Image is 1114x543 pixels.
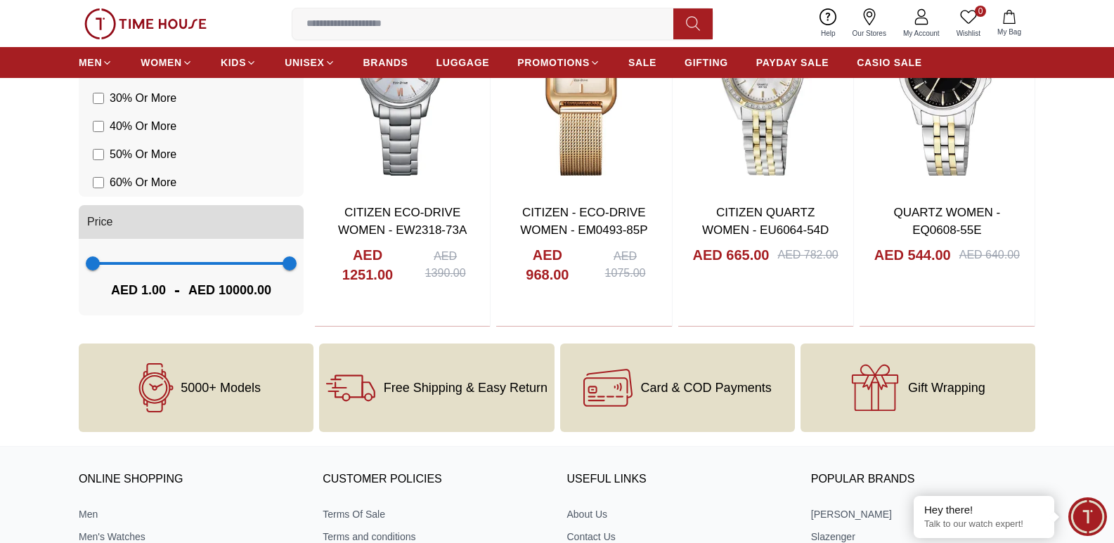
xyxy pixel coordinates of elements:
a: GIFTING [685,50,728,75]
h3: Popular Brands [811,469,1035,490]
a: [PERSON_NAME] [811,507,1035,521]
img: ... [84,8,207,39]
input: 50% Or More [93,149,104,160]
h4: AED 1251.00 [329,245,406,284]
div: AED 1075.00 [593,248,658,282]
a: BRANDS [363,50,408,75]
input: 30% Or More [93,93,104,104]
a: 0Wishlist [948,6,989,41]
span: AED 10000.00 [188,280,271,300]
a: CITIZEN - ECO-DRIVE WOMEN - EM0493-85P [520,206,647,237]
a: SALE [628,50,656,75]
span: PROMOTIONS [517,55,590,70]
span: My Account [898,28,945,39]
a: CITIZEN QUARTZ WOMEN - EU6064-54D [702,206,829,237]
p: Talk to our watch expert! [924,518,1044,530]
span: Gift Wrapping [908,381,985,395]
span: 0 [975,6,986,17]
div: AED 640.00 [959,247,1020,263]
span: WOMEN [141,55,182,70]
span: KIDS [221,55,246,70]
span: SALE [628,55,656,70]
a: About Us [567,507,791,521]
span: 60 % Or More [110,174,176,191]
span: CASIO SALE [857,55,922,70]
span: PAYDAY SALE [756,55,829,70]
span: Price [87,214,112,230]
span: My Bag [992,27,1027,37]
h4: AED 665.00 [693,245,770,265]
a: CITIZEN ECO-DRIVE WOMEN - EW2318-73A [338,206,467,237]
span: Help [815,28,841,39]
a: UNISEX [285,50,335,75]
span: GIFTING [685,55,728,70]
a: WOMEN [141,50,193,75]
span: 5000+ Models [181,381,261,395]
h4: AED 968.00 [510,245,584,284]
div: AED 1390.00 [415,248,476,282]
input: 40% Or More [93,121,104,132]
h3: USEFUL LINKS [567,469,791,490]
a: Men [79,507,303,521]
div: AED 782.00 [777,247,838,263]
span: UNISEX [285,55,324,70]
span: Our Stores [847,28,892,39]
a: PAYDAY SALE [756,50,829,75]
a: PROMOTIONS [517,50,600,75]
h3: CUSTOMER POLICIES [323,469,547,490]
div: Hey there! [924,503,1044,517]
span: MEN [79,55,102,70]
span: Wishlist [951,28,986,39]
h3: ONLINE SHOPPING [79,469,303,490]
span: 30 % Or More [110,90,176,107]
span: - [166,279,188,301]
a: LUGGAGE [436,50,490,75]
span: Free Shipping & Easy Return [384,381,548,395]
span: 40 % Or More [110,118,176,135]
button: Price [79,205,304,239]
span: AED 1.00 [111,280,166,300]
a: Help [812,6,844,41]
span: Card & COD Payments [641,381,772,395]
button: My Bag [989,7,1030,40]
a: MEN [79,50,112,75]
a: QUARTZ WOMEN - EQ0608-55E [894,206,1001,237]
input: 60% Or More [93,177,104,188]
h4: AED 544.00 [874,245,951,265]
div: Chat Widget [1068,497,1107,536]
a: KIDS [221,50,257,75]
span: 50 % Or More [110,146,176,163]
a: Terms Of Sale [323,507,547,521]
a: Our Stores [844,6,895,41]
span: LUGGAGE [436,55,490,70]
a: CASIO SALE [857,50,922,75]
span: BRANDS [363,55,408,70]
